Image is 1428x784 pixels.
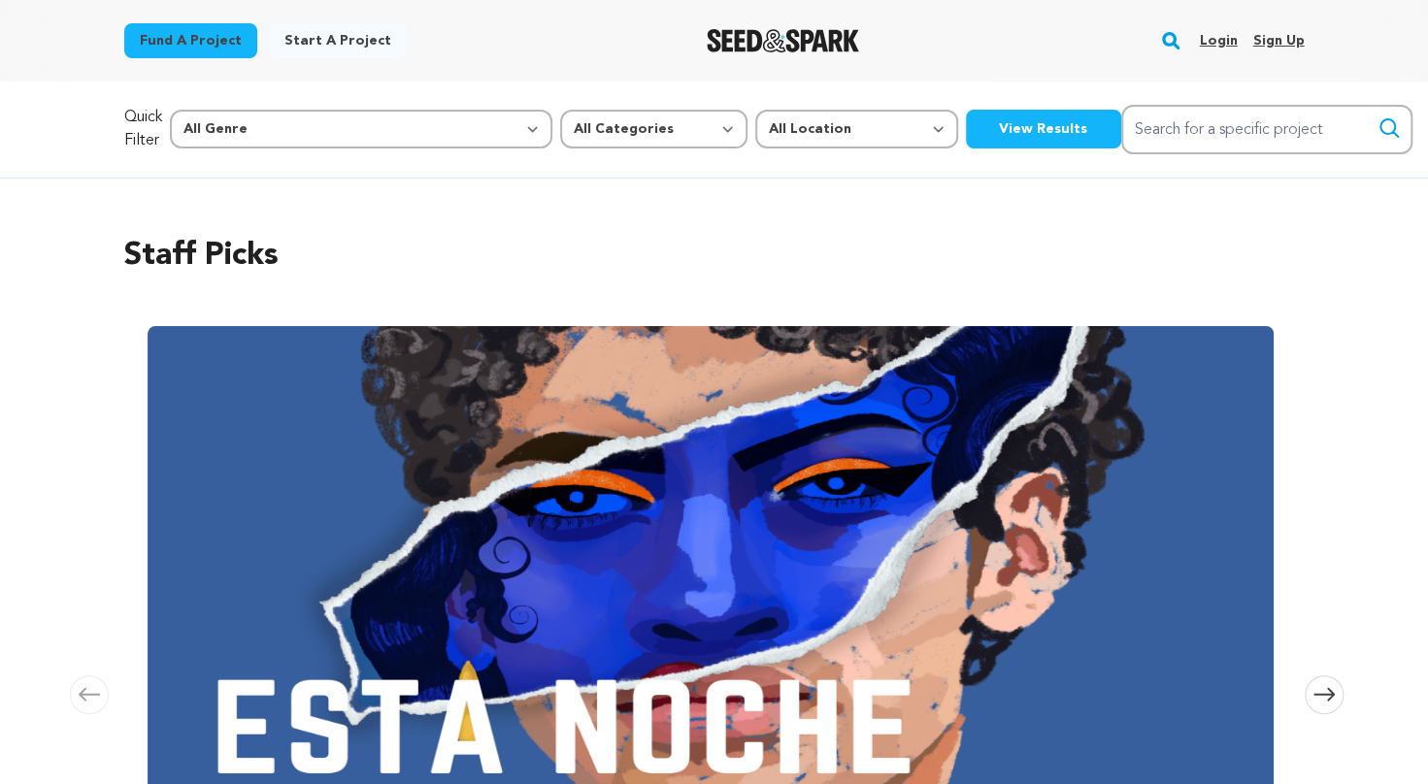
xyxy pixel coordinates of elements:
[124,106,162,152] p: Quick Filter
[966,110,1121,148] button: View Results
[707,29,859,52] a: Seed&Spark Homepage
[1121,105,1412,154] input: Search for a specific project
[124,23,257,58] a: Fund a project
[124,233,1305,279] h2: Staff Picks
[269,23,407,58] a: Start a project
[707,29,859,52] img: Seed&Spark Logo Dark Mode
[1252,25,1304,56] a: Sign up
[1199,25,1237,56] a: Login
